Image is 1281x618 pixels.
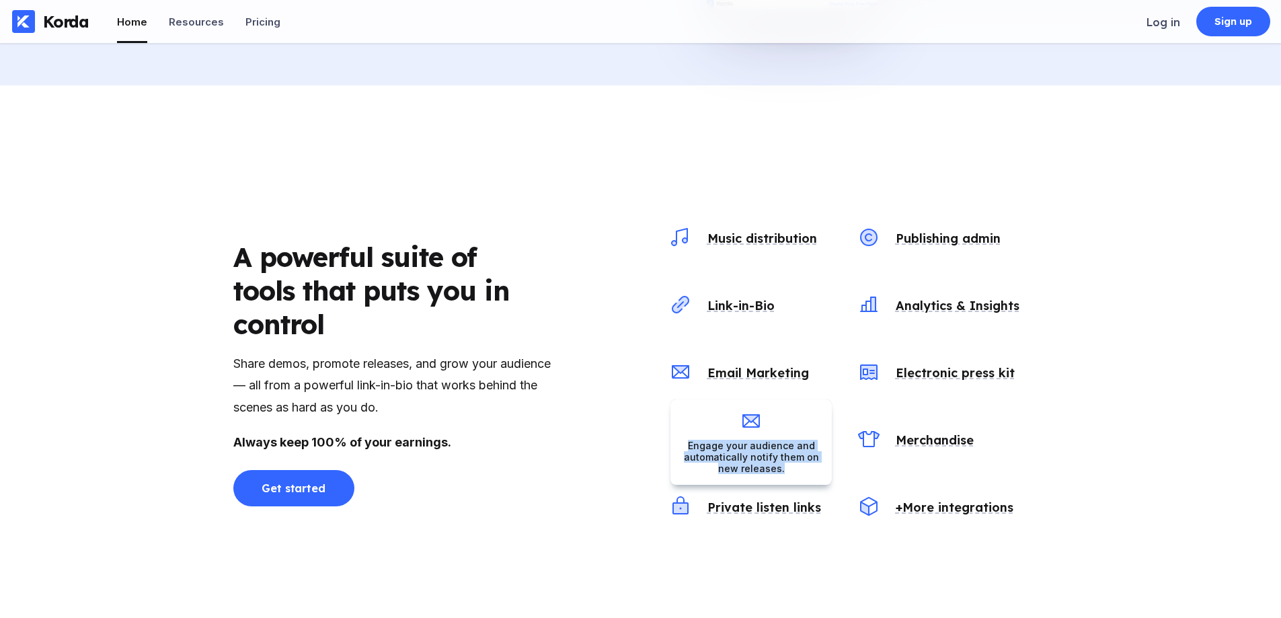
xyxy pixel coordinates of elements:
div: Music distribution [702,231,817,246]
div: Pricing [245,15,280,28]
div: Sign up [1214,15,1253,28]
div: A powerful suite of tools that puts you in control [233,240,529,341]
div: Always keep 100% of your earnings. [233,432,556,453]
div: Publishing admin [890,231,1001,246]
div: Link-in-Bio [702,298,775,313]
div: Log in [1147,15,1180,29]
div: Private listen links [702,500,821,515]
div: Resources [169,15,224,28]
button: Get started [233,470,354,506]
div: Home [117,15,147,28]
div: Analytics & Insights [890,298,1019,313]
div: Korda [43,11,89,32]
div: Share demos, promote releases, and grow your audience — all from a powerful link-in-bio that work... [233,353,556,418]
div: Engage your audience and automatically notify them on new releases. [681,440,821,474]
a: Get started [233,473,354,484]
div: Get started [262,481,325,495]
a: Sign up [1196,7,1270,36]
div: Merchandise [890,432,974,448]
div: Email Marketing [702,365,809,381]
div: Electronic press kit [890,365,1015,381]
div: +More integrations [890,500,1013,515]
